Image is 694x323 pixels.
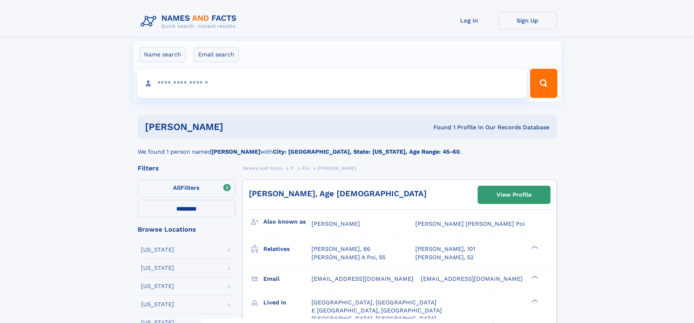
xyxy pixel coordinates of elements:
[141,265,174,271] div: [US_STATE]
[145,122,329,131] h1: [PERSON_NAME]
[243,164,283,173] a: Names and Facts
[193,47,239,62] label: Email search
[415,253,474,261] a: [PERSON_NAME], 52
[530,275,538,279] div: ❯
[311,315,436,322] span: [GEOGRAPHIC_DATA], [GEOGRAPHIC_DATA]
[311,245,370,253] a: [PERSON_NAME], 86
[415,245,475,253] a: [PERSON_NAME], 101
[291,166,294,171] span: P
[263,273,311,285] h3: Email
[139,47,186,62] label: Name search
[138,180,235,197] label: Filters
[138,139,557,156] div: We found 1 person named with .
[141,247,174,253] div: [US_STATE]
[530,245,538,250] div: ❯
[311,220,360,227] span: [PERSON_NAME]
[498,12,557,29] a: Sign Up
[478,186,550,204] a: View Profile
[302,164,309,173] a: Poi
[263,216,311,228] h3: Also known as
[497,186,532,203] div: View Profile
[421,275,523,282] span: [EMAIL_ADDRESS][DOMAIN_NAME]
[291,164,294,173] a: P
[530,298,538,303] div: ❯
[415,220,525,227] span: [PERSON_NAME] [PERSON_NAME] Poi
[138,12,243,31] img: Logo Names and Facts
[137,69,527,98] input: search input
[138,226,235,233] div: Browse Locations
[263,243,311,255] h3: Relatives
[311,275,413,282] span: [EMAIL_ADDRESS][DOMAIN_NAME]
[311,299,436,306] span: [GEOGRAPHIC_DATA], [GEOGRAPHIC_DATA]
[141,283,174,289] div: [US_STATE]
[311,253,385,261] a: [PERSON_NAME] A Poi, 55
[141,302,174,307] div: [US_STATE]
[311,307,442,314] span: E [GEOGRAPHIC_DATA], [GEOGRAPHIC_DATA]
[173,184,181,191] span: All
[273,148,460,155] b: City: [GEOGRAPHIC_DATA], State: [US_STATE], Age Range: 45-60
[530,69,557,98] button: Search Button
[302,166,309,171] span: Poi
[263,296,311,309] h3: Lived in
[440,12,498,29] a: Log In
[318,166,357,171] span: [PERSON_NAME]
[211,148,260,155] b: [PERSON_NAME]
[328,123,549,131] div: Found 1 Profile In Our Records Database
[138,165,235,172] div: Filters
[249,189,427,198] a: [PERSON_NAME], Age [DEMOGRAPHIC_DATA]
